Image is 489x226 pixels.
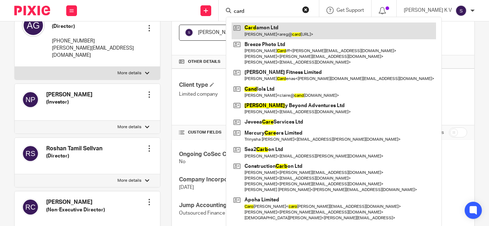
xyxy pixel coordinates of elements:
span: [PERSON_NAME] K V [198,30,246,35]
h5: (Investor) [46,99,92,106]
h4: Company Incorporated On [179,176,323,184]
h5: (Director) [46,152,102,160]
img: svg%3E [185,28,193,37]
h5: (Director) [52,23,136,30]
span: Other details [188,59,221,65]
h4: Ongoing CoSec Client [179,151,323,158]
h4: [PERSON_NAME] [46,199,105,206]
input: Search [233,9,297,15]
h4: Roshan Tamil Sellvan [46,145,102,152]
span: Get Support [337,8,364,13]
h4: CUSTOM FIELDS [179,130,323,135]
p: More details [117,124,141,130]
p: Limited company [179,91,323,98]
h4: Jump Accounting Service [179,202,323,209]
img: svg%3E [22,91,39,108]
p: [PERSON_NAME] K V [404,7,452,14]
img: svg%3E [22,199,39,216]
button: Clear [302,6,309,13]
img: Pixie [14,6,50,15]
p: More details [117,178,141,184]
p: [PERSON_NAME][EMAIL_ADDRESS][DOMAIN_NAME] [52,45,136,59]
span: No [179,159,185,164]
img: svg%3E [22,14,45,37]
p: More details [117,70,141,76]
h4: Client type [179,81,323,89]
p: [PHONE_NUMBER] [52,37,136,45]
h4: [PERSON_NAME] [46,91,92,99]
img: svg%3E [22,145,39,162]
span: [DATE] [179,185,194,190]
h5: (Non-Executive Director) [46,206,105,214]
span: Outsourced Finance Function [179,211,246,216]
img: svg%3E [455,5,467,16]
